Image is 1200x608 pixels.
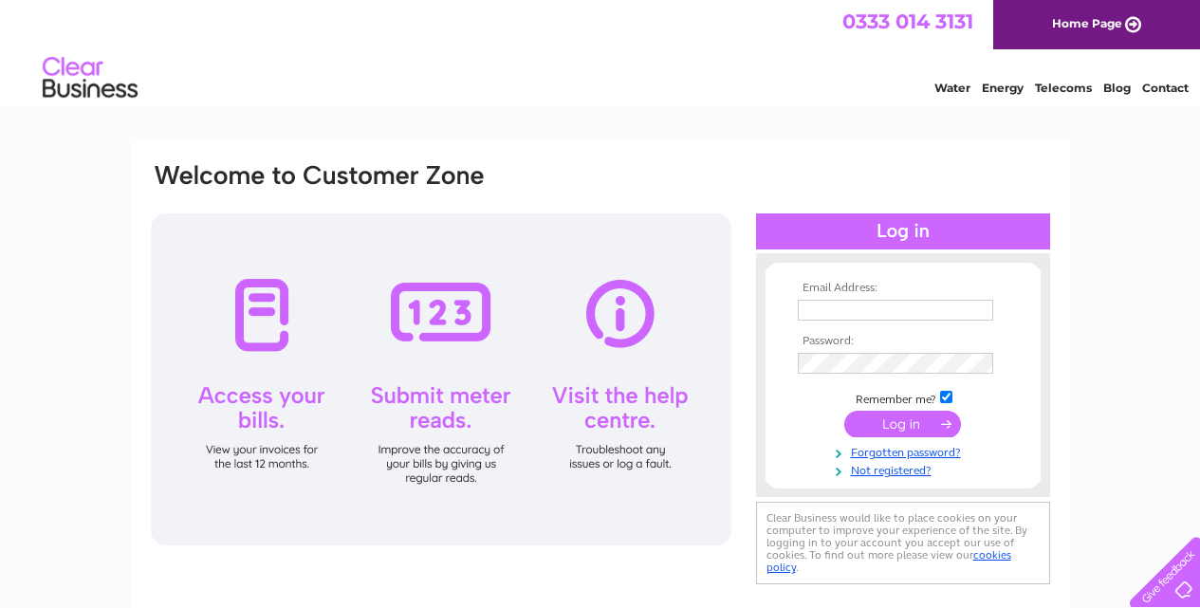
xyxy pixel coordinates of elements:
[42,49,138,107] img: logo.png
[798,442,1013,460] a: Forgotten password?
[793,388,1013,407] td: Remember me?
[793,335,1013,348] th: Password:
[756,502,1050,584] div: Clear Business would like to place cookies on your computer to improve your experience of the sit...
[798,460,1013,478] a: Not registered?
[1035,81,1092,95] a: Telecoms
[1103,81,1131,95] a: Blog
[793,282,1013,295] th: Email Address:
[153,10,1049,92] div: Clear Business is a trading name of Verastar Limited (registered in [GEOGRAPHIC_DATA] No. 3667643...
[934,81,970,95] a: Water
[982,81,1024,95] a: Energy
[1142,81,1189,95] a: Contact
[766,548,1011,574] a: cookies policy
[842,9,973,33] a: 0333 014 3131
[844,411,961,437] input: Submit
